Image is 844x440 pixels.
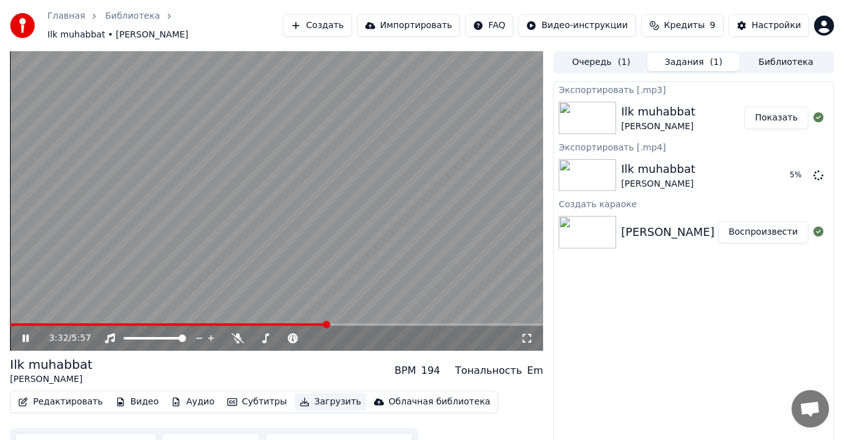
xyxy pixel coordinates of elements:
div: [PERSON_NAME] [10,373,92,386]
div: Облачная библиотека [389,396,491,408]
button: FAQ [465,14,513,37]
button: Воспроизвести [718,221,808,243]
nav: breadcrumb [47,10,283,41]
div: 5 % [790,170,808,180]
button: Библиотека [740,53,832,71]
div: Ilk muhabbat [621,160,695,178]
span: ( 1 ) [618,56,631,69]
button: Загрузить [295,393,366,411]
button: Видео [110,393,164,411]
span: ( 1 ) [710,56,722,69]
img: youka [10,13,35,38]
div: [PERSON_NAME] [621,178,695,190]
button: Показать [744,107,808,129]
button: Редактировать [13,393,108,411]
div: 194 [421,363,440,378]
button: Субтитры [222,393,292,411]
button: Очередь [555,53,647,71]
button: Кредиты9 [641,14,724,37]
span: Ilk muhabbat • [PERSON_NAME] [47,29,189,41]
div: Ilk muhabbat [10,356,92,373]
a: Главная [47,10,85,22]
div: Открытый чат [792,390,829,428]
button: Задания [647,53,740,71]
div: [PERSON_NAME] [621,120,695,133]
span: 3:32 [49,332,68,345]
div: Создать караоке [554,196,833,211]
span: 5:57 [72,332,91,345]
button: Видео-инструкции [518,14,635,37]
div: Ilk muhabbat [621,103,695,120]
span: Кредиты [664,19,705,32]
button: Настройки [729,14,809,37]
div: Тональность [455,363,522,378]
div: BPM [395,363,416,378]
a: Библиотека [105,10,160,22]
div: Экспортировать [.mp4] [554,139,833,154]
div: Em [527,363,543,378]
div: / [49,332,79,345]
button: Импортировать [357,14,461,37]
span: 9 [710,19,715,32]
div: Экспортировать [.mp3] [554,82,833,97]
button: Аудио [166,393,219,411]
button: Создать [283,14,351,37]
div: Настройки [752,19,801,32]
